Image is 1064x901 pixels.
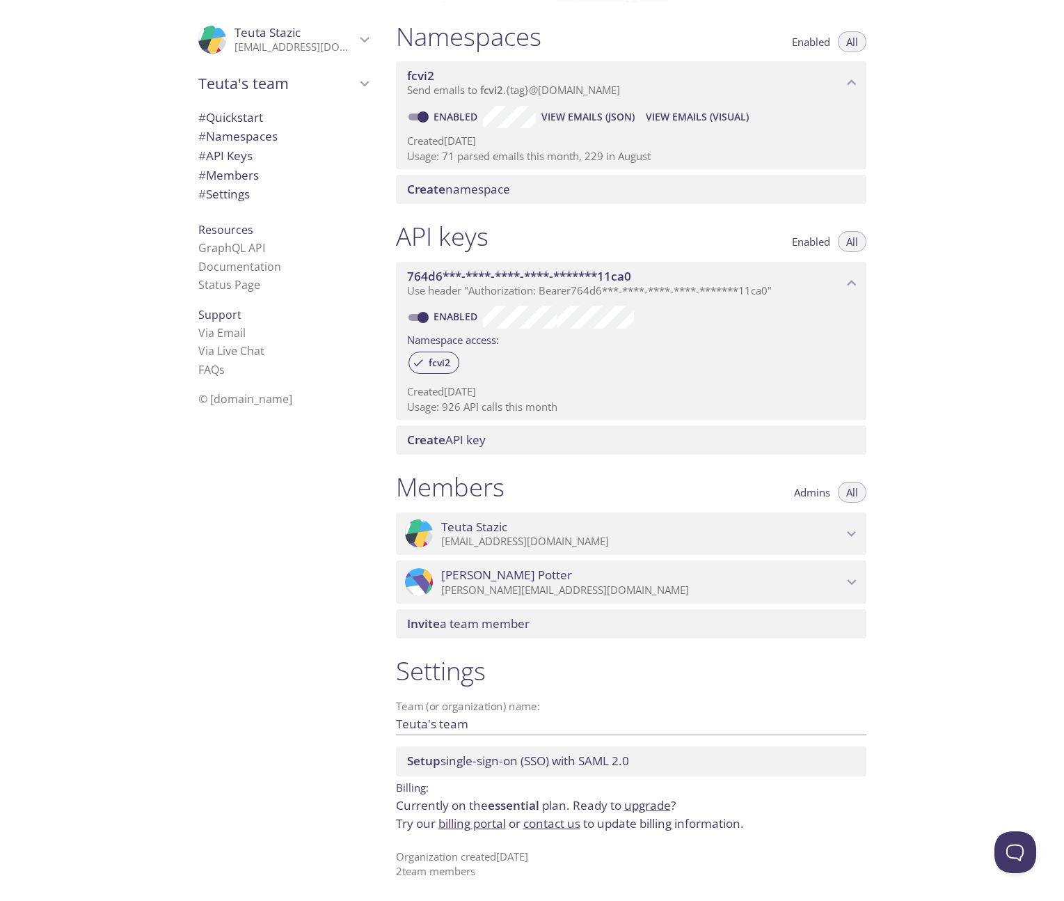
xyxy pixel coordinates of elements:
[198,128,278,144] span: Namespaces
[198,109,206,125] span: #
[187,17,379,63] div: Teuta Stazic
[198,259,281,274] a: Documentation
[541,109,635,125] span: View Emails (JSON)
[786,482,839,503] button: Admins
[407,134,855,148] p: Created [DATE]
[994,831,1036,873] iframe: Help Scout Beacon - Open
[198,167,206,183] span: #
[407,616,440,632] span: Invite
[396,61,866,104] div: fcvi2 namespace
[838,231,866,252] button: All
[198,362,225,377] a: FAQ
[407,432,486,448] span: API key
[441,583,843,597] p: [PERSON_NAME][EMAIL_ADDRESS][DOMAIN_NAME]
[198,109,263,125] span: Quickstart
[441,535,843,549] p: [EMAIL_ADDRESS][DOMAIN_NAME]
[624,797,671,813] a: upgrade
[784,231,839,252] button: Enabled
[407,329,499,349] label: Namespace access:
[396,425,866,455] div: Create API Key
[646,109,749,125] span: View Emails (Visual)
[573,797,676,813] span: Ready to ?
[407,83,620,97] span: Send emails to . {tag} @[DOMAIN_NAME]
[187,65,379,102] div: Teuta's team
[396,175,866,204] div: Create namespace
[407,753,440,769] span: Setup
[187,166,379,185] div: Members
[198,148,206,164] span: #
[640,106,754,128] button: View Emails (Visual)
[441,567,572,583] span: [PERSON_NAME] Potter
[488,797,539,813] span: essential
[198,222,253,237] span: Resources
[396,815,744,831] span: Try our or to update billing information.
[407,400,855,414] p: Usage: 926 API calls this month
[407,753,629,769] span: single-sign-on (SSO) with SAML 2.0
[396,746,866,776] div: Setup SSO
[198,240,265,256] a: GraphQL API
[198,325,246,340] a: Via Email
[407,68,434,84] span: fcvi2
[198,74,356,93] span: Teuta's team
[198,277,260,292] a: Status Page
[198,148,253,164] span: API Keys
[198,167,259,183] span: Members
[396,561,866,604] div: John Potter
[480,83,503,97] span: fcvi2
[187,108,379,127] div: Quickstart
[407,181,510,197] span: namespace
[420,357,459,369] span: fcvi2
[396,512,866,556] div: Teuta Stazic
[235,40,356,54] p: [EMAIL_ADDRESS][DOMAIN_NAME]
[198,128,206,144] span: #
[396,609,866,638] div: Invite a team member
[838,31,866,52] button: All
[536,106,640,128] button: View Emails (JSON)
[431,310,483,323] a: Enabled
[431,110,483,123] a: Enabled
[441,519,507,535] span: Teuta Stazic
[407,432,445,448] span: Create
[198,307,241,322] span: Support
[396,797,866,832] p: Currently on the plan.
[396,849,866,879] p: Organization created [DATE] 2 team member s
[438,815,506,831] a: billing portal
[784,31,839,52] button: Enabled
[198,186,206,202] span: #
[838,482,866,503] button: All
[198,391,292,407] span: © [DOMAIN_NAME]
[407,149,855,164] p: Usage: 71 parsed emails this month, 229 in August
[407,181,445,197] span: Create
[407,616,530,632] span: a team member
[396,21,541,52] h1: Namespaces
[187,146,379,166] div: API Keys
[219,362,225,377] span: s
[198,186,250,202] span: Settings
[523,815,580,831] a: contact us
[235,24,301,40] span: Teuta Stazic
[187,185,379,204] div: Team Settings
[396,776,866,797] p: Billing:
[187,127,379,146] div: Namespaces
[408,352,459,374] div: fcvi2
[396,471,505,503] h1: Members
[396,701,541,712] label: Team (or organization) name:
[198,343,264,359] a: Via Live Chat
[396,655,866,687] h1: Settings
[407,384,855,399] p: Created [DATE]
[396,221,489,252] h1: API keys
